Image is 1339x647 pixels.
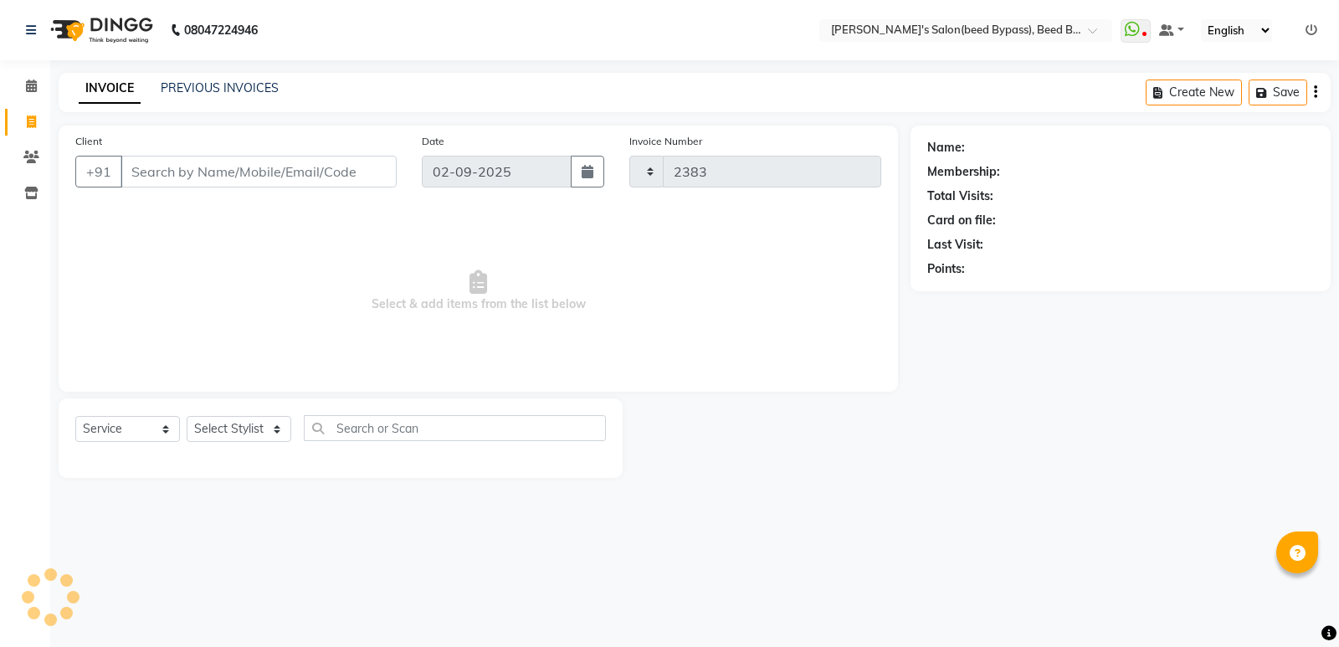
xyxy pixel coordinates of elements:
input: Search or Scan [304,415,606,441]
img: logo [43,7,157,54]
label: Invoice Number [629,134,702,149]
div: Card on file: [927,212,996,229]
span: Select & add items from the list below [75,208,881,375]
a: PREVIOUS INVOICES [161,80,279,95]
input: Search by Name/Mobile/Email/Code [121,156,397,187]
div: Last Visit: [927,236,983,254]
label: Date [422,134,444,149]
button: Create New [1146,80,1242,105]
b: 08047224946 [184,7,258,54]
button: +91 [75,156,122,187]
div: Total Visits: [927,187,993,205]
a: INVOICE [79,74,141,104]
button: Save [1249,80,1307,105]
div: Membership: [927,163,1000,181]
label: Client [75,134,102,149]
div: Points: [927,260,965,278]
div: Name: [927,139,965,157]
